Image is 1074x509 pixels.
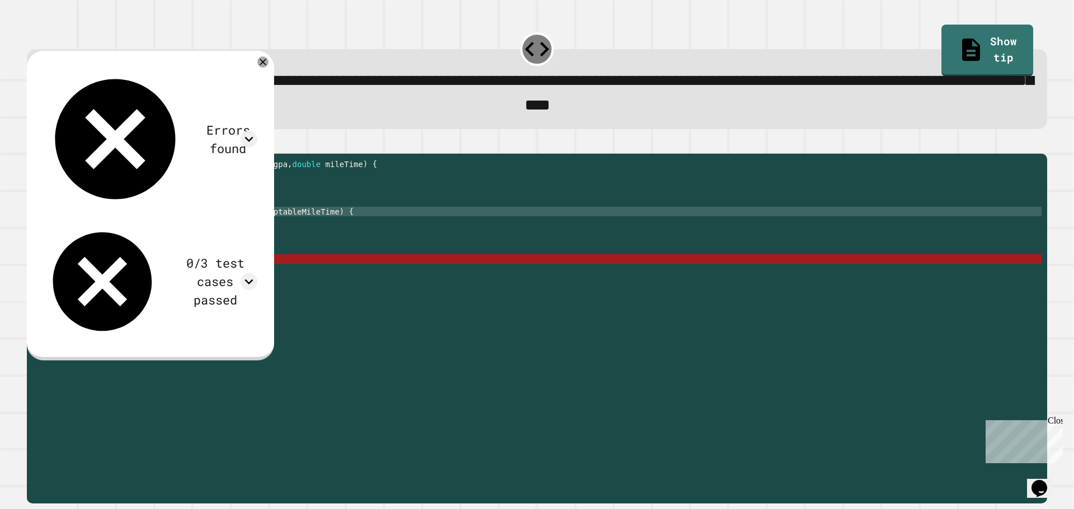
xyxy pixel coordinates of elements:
iframe: chat widget [1027,464,1063,498]
div: Errors found [199,121,257,158]
a: Show tip [941,25,1033,76]
div: 0/3 test cases passed [173,254,257,309]
div: Chat with us now!Close [4,4,77,71]
iframe: chat widget [981,416,1063,463]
